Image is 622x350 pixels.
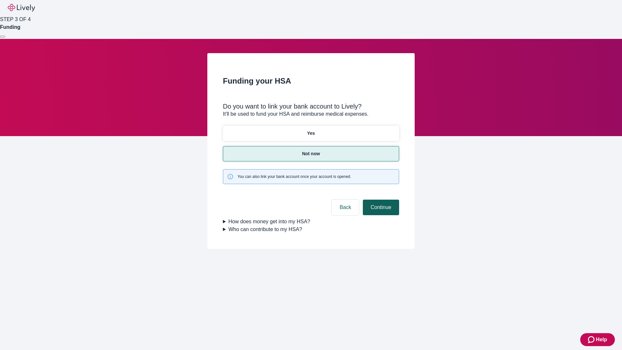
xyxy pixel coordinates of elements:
span: Help [596,336,607,344]
p: Yes [307,130,315,137]
button: Yes [223,126,399,141]
summary: Who can contribute to my HSA? [223,226,399,233]
span: You can also link your bank account once your account is opened. [237,174,351,180]
h2: Funding your HSA [223,75,399,87]
button: Not now [223,146,399,161]
button: Zendesk support iconHelp [580,333,615,346]
p: Not now [302,150,320,157]
button: Back [332,200,359,215]
button: Continue [363,200,399,215]
summary: How does money get into my HSA? [223,218,399,226]
svg: Zendesk support icon [588,336,596,344]
img: Lively [8,4,35,12]
p: It'll be used to fund your HSA and reimburse medical expenses. [223,110,399,118]
div: Do you want to link your bank account to Lively? [223,102,399,110]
